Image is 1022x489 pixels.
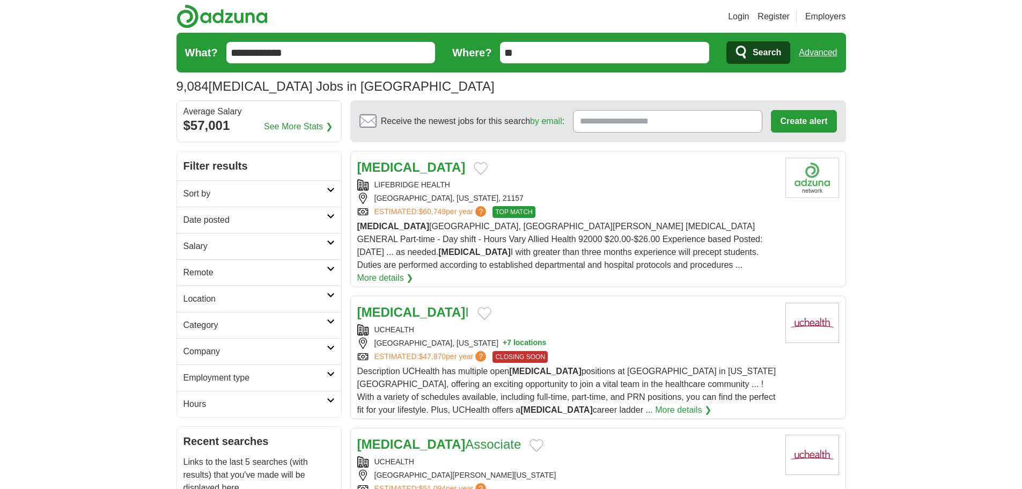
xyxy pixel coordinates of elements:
[177,338,341,364] a: Company
[183,266,327,279] h2: Remote
[177,79,495,93] h1: [MEDICAL_DATA] Jobs in [GEOGRAPHIC_DATA]
[357,160,466,174] a: [MEDICAL_DATA]
[503,338,507,349] span: +
[177,151,341,180] h2: Filter results
[374,206,489,218] a: ESTIMATED:$60,749per year?
[185,45,218,61] label: What?
[177,391,341,417] a: Hours
[357,437,466,451] strong: [MEDICAL_DATA]
[785,158,839,198] img: Company logo
[183,398,327,411] h2: Hours
[374,325,414,334] a: UCHEALTH
[357,470,777,481] div: [GEOGRAPHIC_DATA][PERSON_NAME][US_STATE]
[177,77,209,96] span: 9,084
[475,206,486,217] span: ?
[183,187,327,200] h2: Sort by
[264,120,333,133] a: See More Stats ❯
[799,42,837,63] a: Advanced
[785,435,839,475] img: UCHealth logo
[381,115,564,128] span: Receive the newest jobs for this search :
[530,116,562,126] a: by email
[474,162,488,175] button: Add to favorite jobs
[183,214,327,227] h2: Date posted
[357,193,777,204] div: [GEOGRAPHIC_DATA], [US_STATE], 21157
[357,222,430,231] strong: [MEDICAL_DATA]
[177,286,341,312] a: Location
[183,345,327,358] h2: Company
[177,364,341,391] a: Employment type
[492,206,535,218] span: TOP MATCH
[183,371,327,384] h2: Employment type
[753,42,781,63] span: Search
[771,110,836,133] button: Create alert
[183,240,327,253] h2: Salary
[503,338,546,349] button: +7 locations
[183,319,327,332] h2: Category
[805,10,846,23] a: Employers
[418,207,446,216] span: $60,749
[726,41,790,64] button: Search
[357,305,469,319] a: [MEDICAL_DATA]I
[452,45,491,61] label: Where?
[177,4,268,28] img: Adzuna logo
[177,233,341,259] a: Salary
[374,351,489,363] a: ESTIMATED:$47,870per year?
[438,247,511,257] strong: [MEDICAL_DATA]
[357,338,777,349] div: [GEOGRAPHIC_DATA], [US_STATE]
[728,10,749,23] a: Login
[475,351,486,362] span: ?
[758,10,790,23] a: Register
[374,457,414,466] a: UCHEALTH
[183,116,335,135] div: $57,001
[183,107,335,116] div: Average Salary
[785,303,839,343] img: UCHealth logo
[183,293,327,305] h2: Location
[492,351,548,363] span: CLOSING SOON
[183,433,335,449] h2: Recent searches
[357,305,466,319] strong: [MEDICAL_DATA]
[357,272,414,284] a: More details ❯
[520,405,593,414] strong: [MEDICAL_DATA]
[357,222,763,269] span: [GEOGRAPHIC_DATA], [GEOGRAPHIC_DATA][PERSON_NAME] [MEDICAL_DATA] GENERAL Part-time - Day shift - ...
[357,367,776,414] span: Description UCHealth has multiple open positions at [GEOGRAPHIC_DATA] in [US_STATE][GEOGRAPHIC_DA...
[509,367,582,376] strong: [MEDICAL_DATA]
[177,312,341,338] a: Category
[655,404,711,417] a: More details ❯
[177,259,341,286] a: Remote
[418,352,446,361] span: $47,870
[177,180,341,207] a: Sort by
[357,179,777,191] div: LIFEBRIDGE HEALTH
[530,439,543,452] button: Add to favorite jobs
[477,307,491,320] button: Add to favorite jobs
[357,437,521,451] a: [MEDICAL_DATA]Associate
[177,207,341,233] a: Date posted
